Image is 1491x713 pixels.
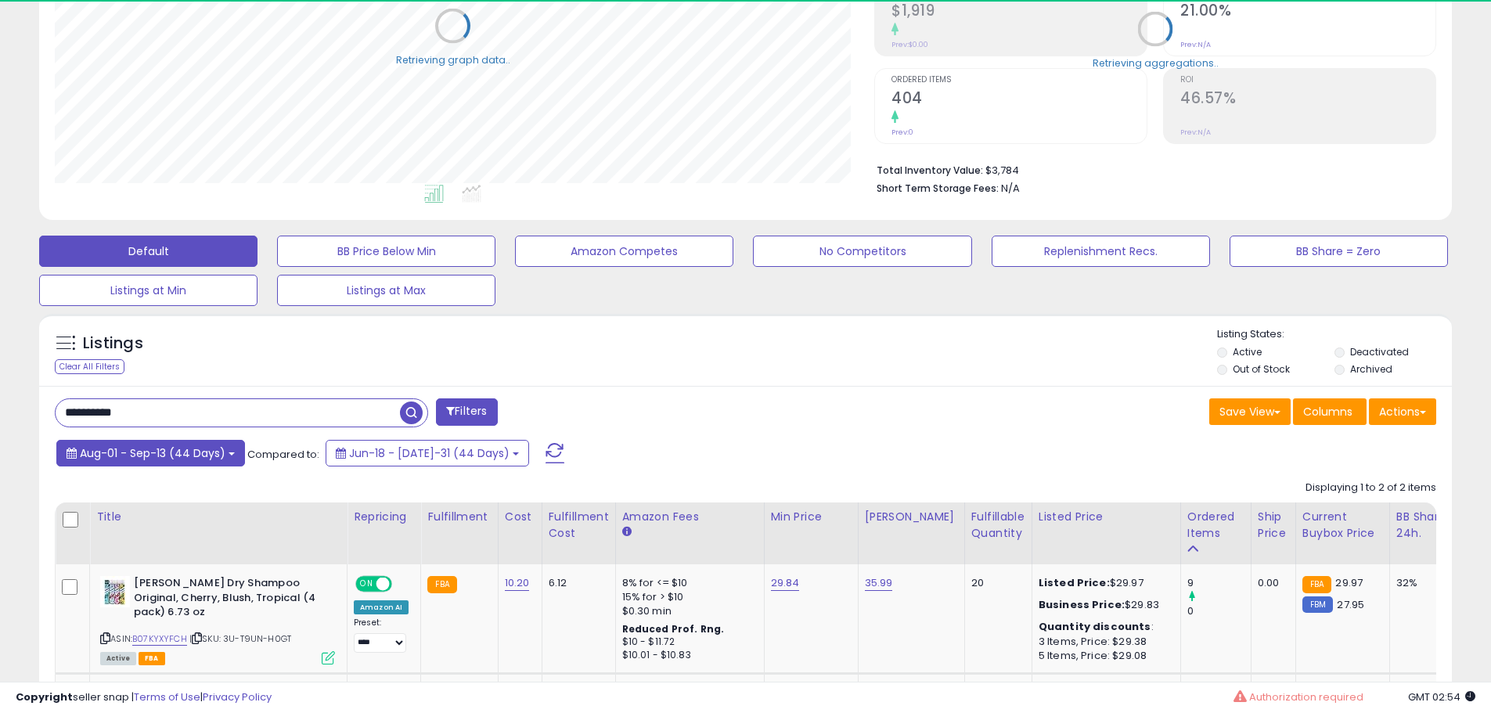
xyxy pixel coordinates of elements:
[1039,597,1125,612] b: Business Price:
[1293,398,1367,425] button: Columns
[1209,398,1291,425] button: Save View
[436,398,497,426] button: Filters
[622,649,752,662] div: $10.01 - $10.83
[16,690,73,704] strong: Copyright
[16,690,272,705] div: seller snap | |
[247,447,319,462] span: Compared to:
[771,575,800,591] a: 29.84
[622,604,752,618] div: $0.30 min
[1039,649,1169,663] div: 5 Items, Price: $29.08
[1039,635,1169,649] div: 3 Items, Price: $29.38
[1187,509,1244,542] div: Ordered Items
[354,618,409,653] div: Preset:
[1369,398,1436,425] button: Actions
[349,445,510,461] span: Jun-18 - [DATE]-31 (44 Days)
[132,632,187,646] a: B07KYXYFCH
[1302,576,1331,593] small: FBA
[971,509,1025,542] div: Fulfillable Quantity
[354,600,409,614] div: Amazon AI
[1039,509,1174,525] div: Listed Price
[515,236,733,267] button: Amazon Competes
[1230,236,1448,267] button: BB Share = Zero
[1408,690,1475,704] span: 2025-09-17 02:54 GMT
[39,236,258,267] button: Default
[100,576,130,607] img: 51XCqUPQ3kL._SL40_.jpg
[80,445,225,461] span: Aug-01 - Sep-13 (44 Days)
[622,576,752,590] div: 8% for <= $10
[139,652,165,665] span: FBA
[83,333,143,355] h5: Listings
[39,275,258,306] button: Listings at Min
[354,509,414,525] div: Repricing
[753,236,971,267] button: No Competitors
[1302,509,1383,542] div: Current Buybox Price
[96,509,340,525] div: Title
[1217,327,1452,342] p: Listing States:
[277,275,495,306] button: Listings at Max
[396,52,510,67] div: Retrieving graph data..
[1187,604,1251,618] div: 0
[1396,576,1448,590] div: 32%
[1350,362,1392,376] label: Archived
[1306,481,1436,495] div: Displaying 1 to 2 of 2 items
[1303,404,1352,420] span: Columns
[622,509,758,525] div: Amazon Fees
[100,576,335,663] div: ASIN:
[1335,575,1363,590] span: 29.97
[865,509,958,525] div: [PERSON_NAME]
[1039,598,1169,612] div: $29.83
[549,509,609,542] div: Fulfillment Cost
[1302,596,1333,613] small: FBM
[427,576,456,593] small: FBA
[1187,576,1251,590] div: 9
[357,578,376,591] span: ON
[55,359,124,374] div: Clear All Filters
[326,440,529,466] button: Jun-18 - [DATE]-31 (44 Days)
[1039,575,1110,590] b: Listed Price:
[134,690,200,704] a: Terms of Use
[771,509,852,525] div: Min Price
[971,576,1020,590] div: 20
[1039,619,1151,634] b: Quantity discounts
[203,690,272,704] a: Privacy Policy
[865,575,893,591] a: 35.99
[427,509,491,525] div: Fulfillment
[1396,509,1453,542] div: BB Share 24h.
[1233,362,1290,376] label: Out of Stock
[622,590,752,604] div: 15% for > $10
[505,575,530,591] a: 10.20
[56,440,245,466] button: Aug-01 - Sep-13 (44 Days)
[1233,345,1262,358] label: Active
[992,236,1210,267] button: Replenishment Recs.
[1350,345,1409,358] label: Deactivated
[1039,576,1169,590] div: $29.97
[1337,597,1364,612] span: 27.95
[189,632,291,645] span: | SKU: 3U-T9UN-H0GT
[100,652,136,665] span: All listings currently available for purchase on Amazon
[277,236,495,267] button: BB Price Below Min
[1093,56,1219,70] div: Retrieving aggregations..
[505,509,535,525] div: Cost
[549,576,603,590] div: 6.12
[622,636,752,649] div: $10 - $11.72
[622,622,725,636] b: Reduced Prof. Rng.
[134,576,324,624] b: [PERSON_NAME] Dry Shampoo Original, Cherry, Blush, Tropical (4 pack) 6.73 oz
[1258,576,1284,590] div: 0.00
[390,578,415,591] span: OFF
[1039,620,1169,634] div: :
[622,525,632,539] small: Amazon Fees.
[1258,509,1289,542] div: Ship Price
